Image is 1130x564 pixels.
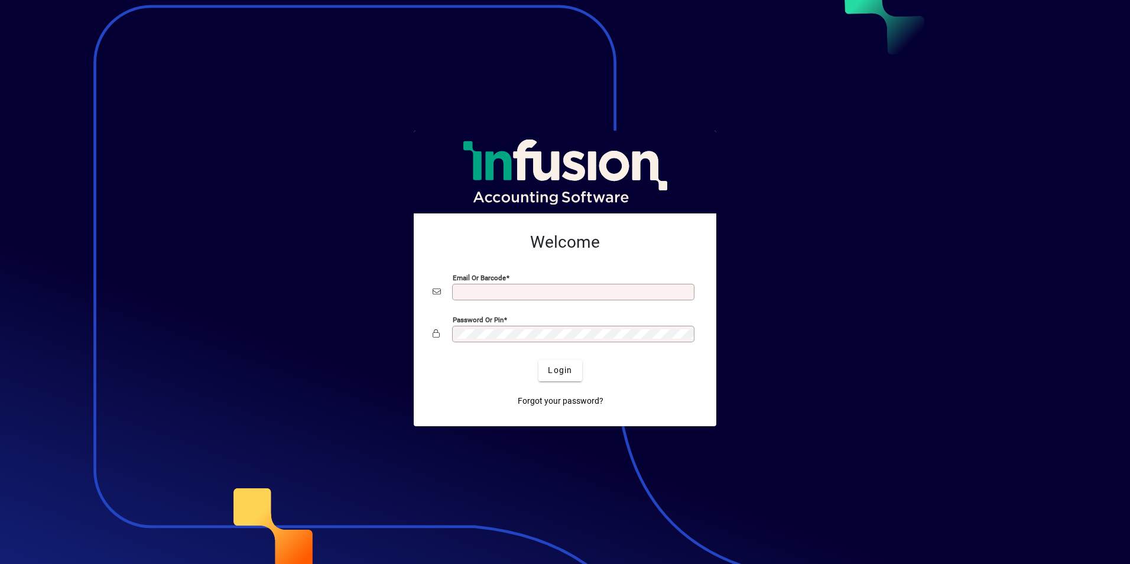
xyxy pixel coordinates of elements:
h2: Welcome [433,232,697,252]
mat-label: Email or Barcode [453,273,506,281]
mat-label: Password or Pin [453,315,504,323]
span: Forgot your password? [518,395,603,407]
button: Login [538,360,582,381]
span: Login [548,364,572,377]
a: Forgot your password? [513,391,608,412]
